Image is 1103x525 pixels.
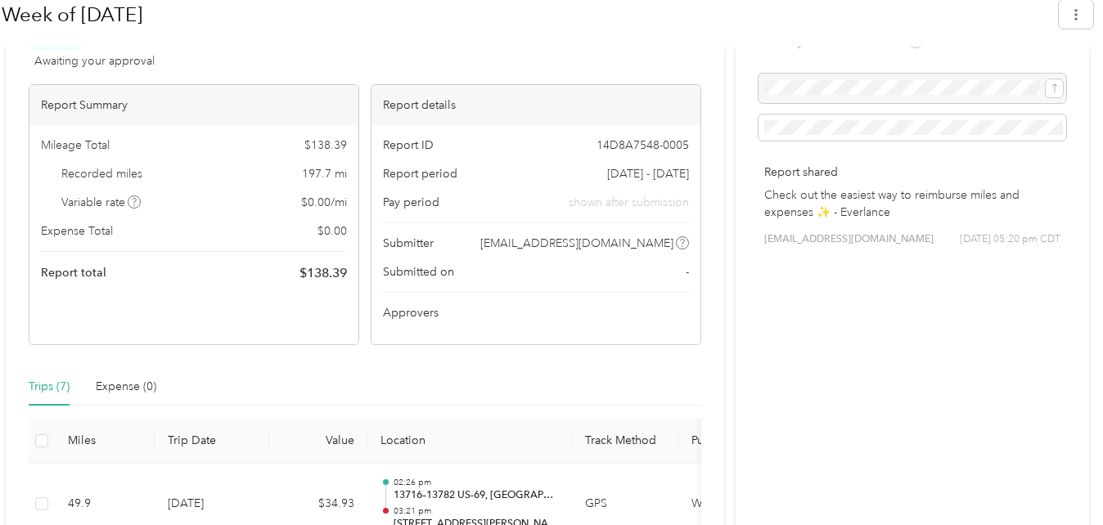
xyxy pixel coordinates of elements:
[383,235,434,252] span: Submitter
[383,304,439,321] span: Approvers
[367,419,572,464] th: Location
[61,165,142,182] span: Recorded miles
[41,222,113,240] span: Expense Total
[678,419,801,464] th: Purpose
[764,164,1060,181] p: Report shared
[96,378,156,396] div: Expense (0)
[569,194,689,211] span: shown after submission
[317,222,347,240] span: $ 0.00
[269,419,367,464] th: Value
[686,263,689,280] span: -
[301,194,347,211] span: $ 0.00 / mi
[41,137,110,154] span: Mileage Total
[29,378,70,396] div: Trips (7)
[299,263,347,283] span: $ 138.39
[155,419,269,464] th: Trip Date
[34,52,155,70] span: Awaiting your approval
[304,137,347,154] span: $ 138.39
[394,505,559,517] p: 03:21 pm
[41,264,106,281] span: Report total
[383,263,454,280] span: Submitted on
[302,165,347,182] span: 197.7 mi
[597,137,689,154] span: 14D8A7548-0005
[394,488,559,503] p: 13716–13782 US-69, [GEOGRAPHIC_DATA], [GEOGRAPHIC_DATA]
[29,85,358,125] div: Report Summary
[572,419,678,464] th: Track Method
[607,165,689,182] span: [DATE] - [DATE]
[61,194,142,211] span: Variable rate
[764,186,1060,221] p: Check out the easiest way to reimburse miles and expenses ✨ - Everlance
[383,194,439,211] span: Pay period
[383,137,434,154] span: Report ID
[383,165,457,182] span: Report period
[764,232,934,247] span: [EMAIL_ADDRESS][DOMAIN_NAME]
[55,419,155,464] th: Miles
[394,477,559,488] p: 02:26 pm
[480,235,673,252] span: [EMAIL_ADDRESS][DOMAIN_NAME]
[371,85,700,125] div: Report details
[960,232,1060,247] span: [DATE] 05:20 pm CDT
